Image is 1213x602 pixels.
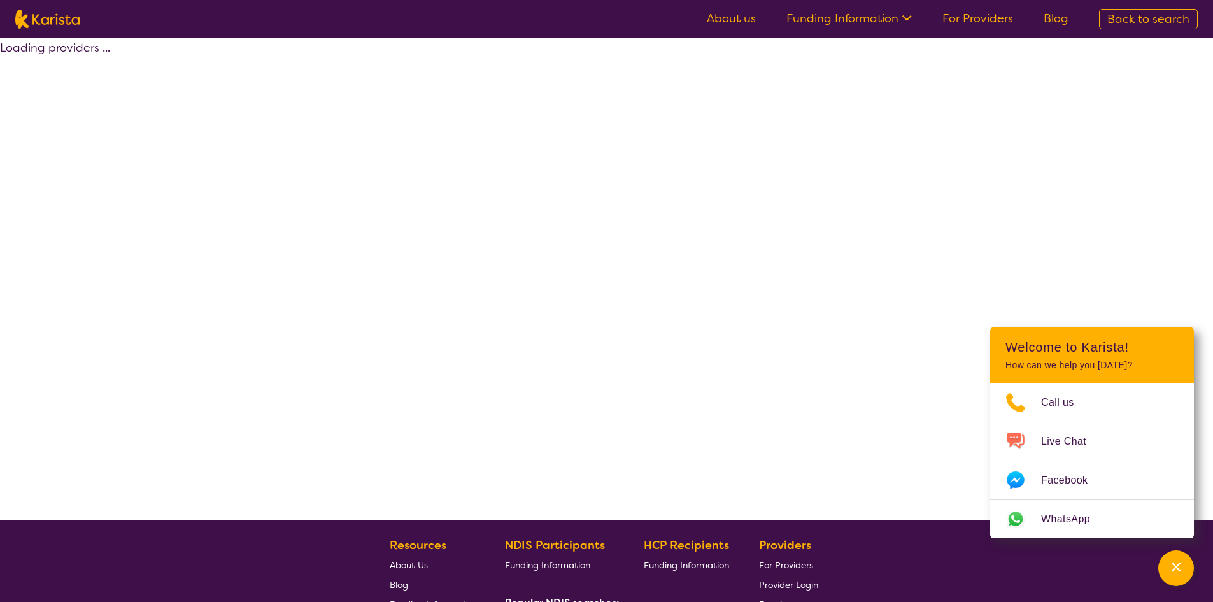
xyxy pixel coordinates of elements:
a: Blog [390,575,475,594]
h2: Welcome to Karista! [1005,340,1179,355]
a: Blog [1044,11,1068,26]
span: Live Chat [1041,432,1102,451]
a: Web link opens in a new tab. [990,500,1194,538]
span: Back to search [1107,11,1189,27]
span: WhatsApp [1041,510,1105,529]
img: Karista logo [15,10,80,29]
a: Funding Information [786,11,912,26]
p: How can we help you [DATE]? [1005,360,1179,371]
span: Facebook [1041,471,1103,490]
button: Channel Menu [1158,550,1194,586]
a: Back to search [1099,9,1198,29]
span: Funding Information [644,559,729,571]
b: Providers [759,538,811,553]
b: Resources [390,538,446,553]
a: About Us [390,555,475,575]
a: Funding Information [505,555,614,575]
a: For Providers [759,555,818,575]
span: Call us [1041,393,1089,412]
a: For Providers [942,11,1013,26]
ul: Choose channel [990,383,1194,538]
span: Provider Login [759,579,818,591]
div: Channel Menu [990,327,1194,538]
b: HCP Recipients [644,538,729,553]
span: About Us [390,559,428,571]
span: Funding Information [505,559,590,571]
a: Provider Login [759,575,818,594]
span: For Providers [759,559,813,571]
b: NDIS Participants [505,538,605,553]
span: Blog [390,579,408,591]
a: Funding Information [644,555,729,575]
a: About us [707,11,756,26]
